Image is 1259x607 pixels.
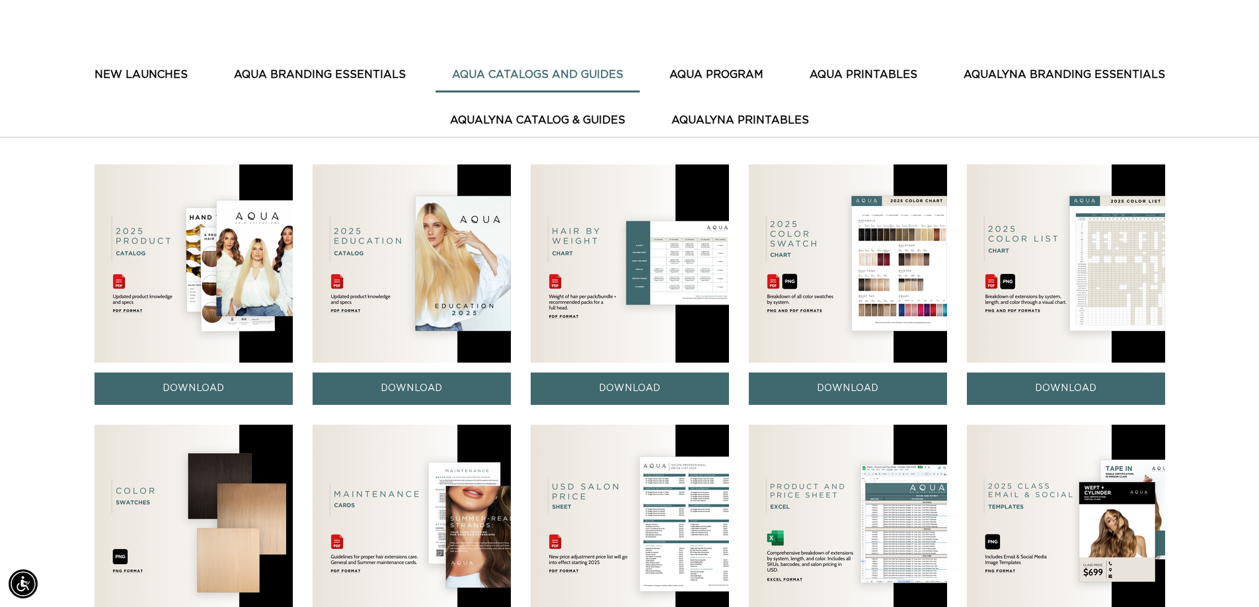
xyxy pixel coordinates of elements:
[434,104,642,137] button: AquaLyna Catalog & Guides
[531,373,729,405] a: DOWNLOAD
[793,59,934,91] button: AQUA PRINTABLES
[217,59,422,91] button: AQUA BRANDING ESSENTIALS
[655,104,825,137] button: AquaLyna Printables
[749,373,947,405] a: DOWNLOAD
[967,373,1165,405] a: DOWNLOAD
[313,373,511,405] a: DOWNLOAD
[436,59,640,91] button: AQUA CATALOGS AND GUIDES
[95,373,293,405] a: DOWNLOAD
[653,59,780,91] button: AQUA PROGRAM
[9,569,38,598] div: Accessibility Menu
[947,59,1182,91] button: AquaLyna Branding Essentials
[78,59,204,91] button: New Launches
